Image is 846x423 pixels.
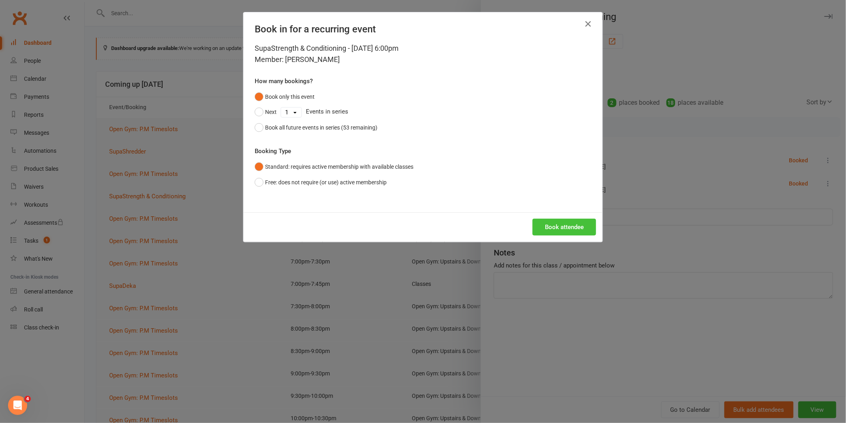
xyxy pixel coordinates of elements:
button: Close [582,18,595,30]
button: Book all future events in series (53 remaining) [255,120,377,135]
span: 4 [24,396,31,402]
button: Book only this event [255,89,315,104]
div: Events in series [255,104,591,120]
button: Standard: requires active membership with available classes [255,159,413,174]
h4: Book in for a recurring event [255,24,591,35]
button: Next [255,104,277,120]
div: Book all future events in series (53 remaining) [265,123,377,132]
iframe: Intercom live chat [8,396,27,415]
div: SupaStrength & Conditioning - [DATE] 6:00pm Member: [PERSON_NAME] [255,43,591,65]
label: Booking Type [255,146,291,156]
label: How many bookings? [255,76,313,86]
button: Free: does not require (or use) active membership [255,175,387,190]
button: Book attendee [533,219,596,235]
